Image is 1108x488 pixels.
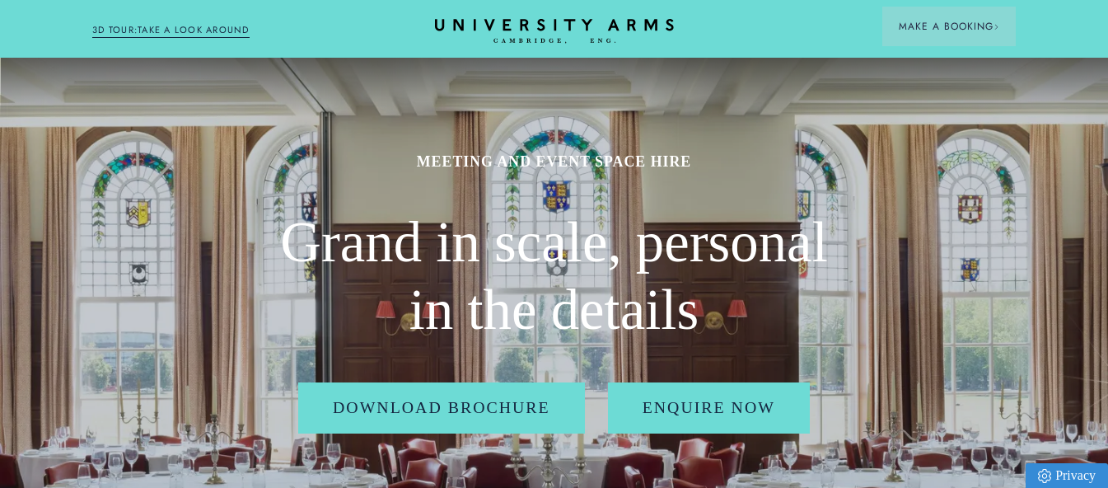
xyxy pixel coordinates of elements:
[899,19,999,34] span: Make a Booking
[298,382,585,434] a: Download Brochure
[1038,469,1051,483] img: Privacy
[277,209,831,345] h2: Grand in scale, personal in the details
[882,7,1016,46] button: Make a BookingArrow icon
[92,23,250,38] a: 3D TOUR:TAKE A LOOK AROUND
[993,24,999,30] img: Arrow icon
[435,19,674,45] a: Home
[608,382,810,434] a: Enquire Now
[1026,463,1108,488] a: Privacy
[277,152,831,171] h1: MEETING AND EVENT SPACE HIRE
